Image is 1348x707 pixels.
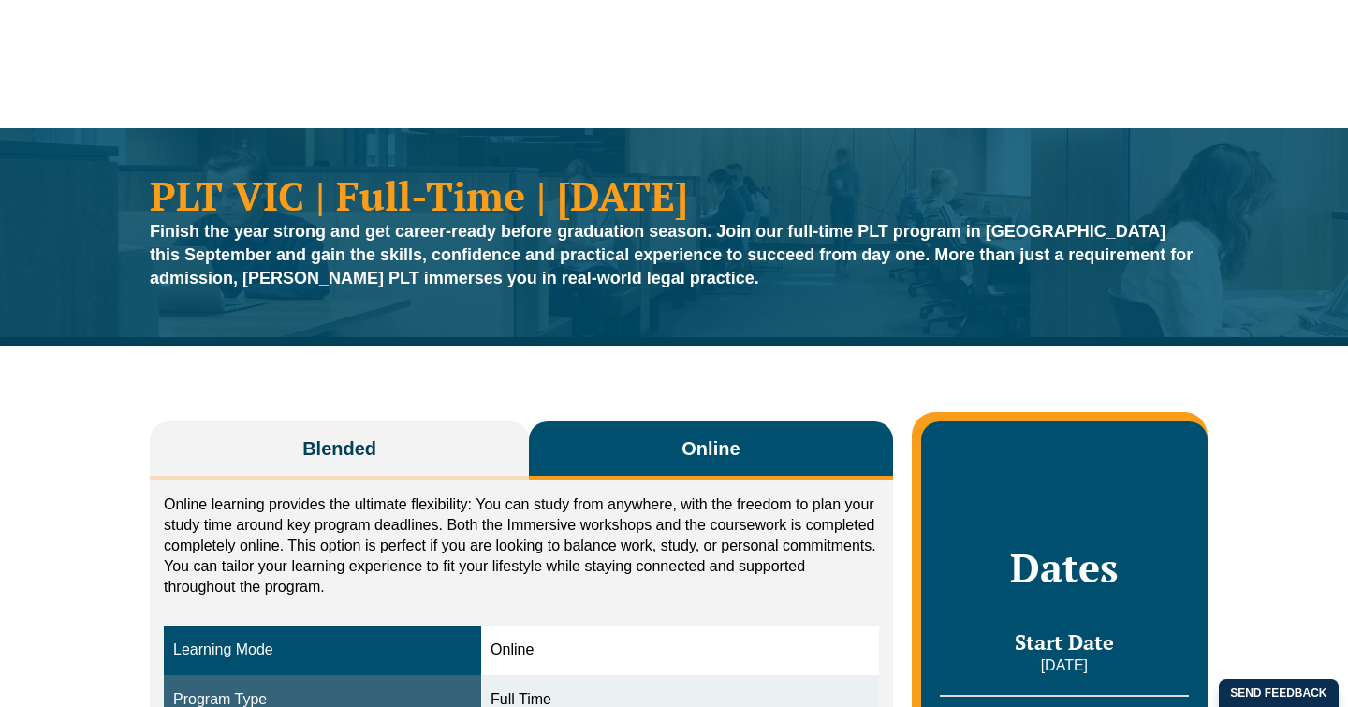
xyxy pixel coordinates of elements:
span: Blended [302,435,376,462]
div: Learning Mode [173,640,472,661]
p: [DATE] [940,655,1189,676]
span: Online [681,435,740,462]
p: Online learning provides the ultimate flexibility: You can study from anywhere, with the freedom ... [164,494,879,597]
strong: Finish the year strong and get career-ready before graduation season. Join our full-time PLT prog... [150,222,1193,287]
span: Start Date [1015,628,1114,655]
h2: Dates [940,544,1189,591]
h1: PLT VIC | Full-Time | [DATE] [150,175,1198,215]
div: Online [491,640,870,661]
